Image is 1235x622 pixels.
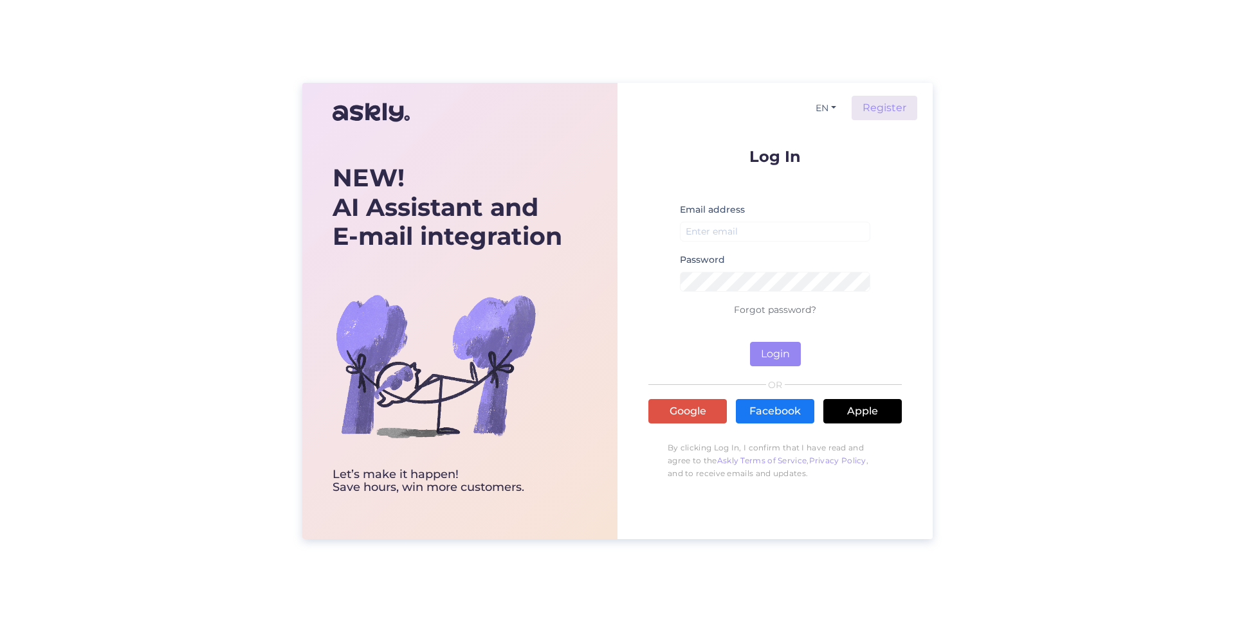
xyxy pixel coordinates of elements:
[810,99,841,118] button: EN
[680,203,745,217] label: Email address
[809,456,866,465] a: Privacy Policy
[680,222,870,242] input: Enter email
[333,263,538,468] img: bg-askly
[648,399,727,423] a: Google
[717,456,807,465] a: Askly Terms of Service
[333,97,410,128] img: Askly
[333,468,562,494] div: Let’s make it happen! Save hours, win more customers.
[766,380,785,389] span: OR
[680,253,725,267] label: Password
[852,96,917,120] a: Register
[750,342,801,366] button: Login
[736,399,814,423] a: Facebook
[823,399,902,423] a: Apple
[333,163,562,251] div: AI Assistant and E-mail integration
[734,304,816,315] a: Forgot password?
[648,435,902,486] p: By clicking Log In, I confirm that I have read and agree to the , , and to receive emails and upd...
[648,148,902,164] p: Log In
[333,163,405,193] b: NEW!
